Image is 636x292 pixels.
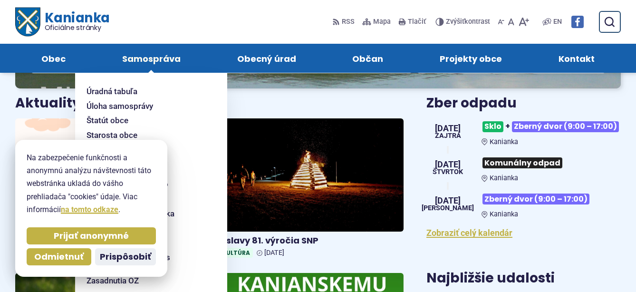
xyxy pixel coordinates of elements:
[408,18,426,26] span: Tlačiť
[122,44,181,73] span: Samospráva
[396,12,428,32] button: Tlačiť
[87,128,204,143] a: Starosta obce
[482,194,589,204] span: Zberný dvor (9:00 – 17:00)
[435,133,461,139] span: Zajtra
[482,117,621,136] h3: +
[218,44,315,73] a: Obecný úrad
[490,138,518,146] span: Kanianka
[426,190,621,218] a: Zberný dvor (9:00 – 17:00) Kanianka [DATE] [PERSON_NAME]
[426,117,621,146] a: Sklo+Zberný dvor (9:00 – 17:00) Kanianka [DATE] Zajtra
[87,128,137,143] span: Starosta obce
[27,248,91,265] button: Odmietnuť
[15,8,110,37] a: Logo Kanianka, prejsť na domovskú stránku.
[87,113,128,128] span: Štatút obce
[215,118,404,262] a: Oslavy 81. výročia SNP Kultúra [DATE]
[352,44,383,73] span: Občan
[446,18,490,26] span: kontrast
[540,44,613,73] a: Kontakt
[23,44,85,73] a: Obec
[104,44,200,73] a: Samospráva
[15,118,204,262] a: Jesenná kvapka krvi Kultúra [DATE]
[421,44,521,73] a: Projekty obce
[559,44,595,73] span: Kontakt
[100,252,151,263] span: Prispôsobiť
[342,16,355,28] span: RSS
[435,12,492,32] button: Zvýšiťkontrast
[87,273,204,288] a: Zasadnutia OZ
[87,99,204,114] a: Úloha samosprávy
[87,99,153,114] span: Úloha samosprávy
[332,12,357,32] a: RSS
[45,24,110,31] span: Oficiálne stránky
[496,12,506,32] button: Zmenšiť veľkosť písma
[54,231,129,242] span: Prijať anonymné
[422,205,474,212] span: [PERSON_NAME]
[516,12,531,32] button: Zväčšiť veľkosť písma
[27,227,156,244] button: Prijať anonymné
[571,16,584,28] img: Prejsť na Facebook stránku
[15,96,81,111] h3: Aktuality
[264,249,284,257] span: [DATE]
[446,18,464,26] span: Zvýšiť
[61,205,118,214] a: na tomto odkaze
[506,12,516,32] button: Nastaviť pôvodnú veľkosť písma
[219,235,400,246] h4: Oslavy 81. výročia SNP
[41,44,66,73] span: Obec
[426,271,555,286] h3: Najbližšie udalosti
[426,96,621,111] h3: Zber odpadu
[512,121,619,132] span: Zberný dvor (9:00 – 17:00)
[87,273,139,288] span: Zasadnutia OZ
[551,16,564,28] a: EN
[95,248,156,265] button: Prispôsobiť
[40,11,109,31] h1: Kanianka
[482,157,562,168] span: Komunálny odpad
[435,124,461,133] span: [DATE]
[553,16,562,28] span: EN
[27,151,156,216] p: Na zabezpečenie funkčnosti a anonymnú analýzu návštevnosti táto webstránka ukladá do vášho prehli...
[426,228,512,238] a: Zobraziť celý kalendár
[360,12,393,32] a: Mapa
[87,84,137,99] span: Úradná tabuľa
[237,44,296,73] span: Obecný úrad
[87,113,204,128] a: Štatút obce
[440,44,502,73] span: Projekty obce
[490,174,518,182] span: Kanianka
[482,121,503,132] span: Sklo
[490,210,518,218] span: Kanianka
[433,169,463,175] span: štvrtok
[373,16,391,28] span: Mapa
[34,252,84,263] span: Odmietnuť
[426,154,621,182] a: Komunálny odpad Kanianka [DATE] štvrtok
[219,248,253,258] span: Kultúra
[334,44,402,73] a: Občan
[422,196,474,205] span: [DATE]
[433,160,463,169] span: [DATE]
[87,84,204,99] a: Úradná tabuľa
[15,8,40,37] img: Prejsť na domovskú stránku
